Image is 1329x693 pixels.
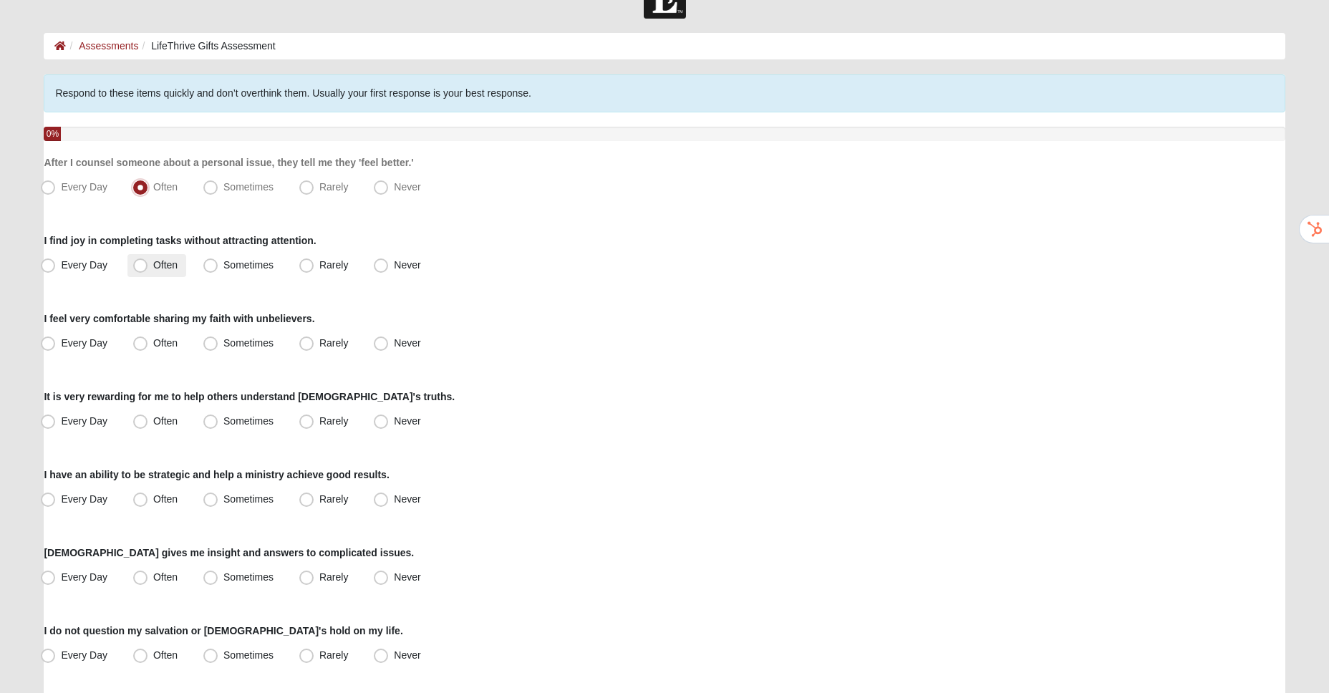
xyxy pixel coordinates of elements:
span: Every Day [61,259,107,271]
div: 0% [44,127,61,141]
span: Often [153,571,178,583]
span: Often [153,649,178,661]
label: After I counsel someone about a personal issue, they tell me they 'feel better.' [44,155,413,170]
span: Rarely [319,493,348,505]
label: It is very rewarding for me to help others understand [DEMOGRAPHIC_DATA]'s truths. [44,389,455,404]
span: Rarely [319,181,348,193]
span: Often [153,259,178,271]
span: Often [153,493,178,505]
li: LifeThrive Gifts Assessment [138,39,275,54]
span: Sometimes [223,259,274,271]
label: [DEMOGRAPHIC_DATA] gives me insight and answers to complicated issues. [44,546,414,560]
span: Never [394,181,420,193]
span: Every Day [61,649,107,661]
span: Often [153,181,178,193]
span: Every Day [61,493,107,505]
span: Respond to these items quickly and don’t overthink them. Usually your first response is your best... [55,87,531,99]
span: Sometimes [223,493,274,505]
span: Sometimes [223,415,274,427]
span: Never [394,649,420,661]
label: I do not question my salvation or [DEMOGRAPHIC_DATA]'s hold on my life. [44,624,402,638]
span: Never [394,571,420,583]
span: Never [394,493,420,505]
span: Rarely [319,337,348,349]
span: Rarely [319,415,348,427]
label: I feel very comfortable sharing my faith with unbelievers. [44,311,314,326]
span: Every Day [61,181,107,193]
a: Assessments [79,40,138,52]
span: Often [153,337,178,349]
span: Never [394,337,420,349]
span: Rarely [319,649,348,661]
span: Often [153,415,178,427]
label: I have an ability to be strategic and help a ministry achieve good results. [44,467,389,482]
span: Every Day [61,337,107,349]
span: Every Day [61,415,107,427]
span: Sometimes [223,649,274,661]
span: Rarely [319,571,348,583]
span: Sometimes [223,337,274,349]
label: I find joy in completing tasks without attracting attention. [44,233,316,248]
span: Sometimes [223,181,274,193]
span: Never [394,259,420,271]
span: Sometimes [223,571,274,583]
span: Rarely [319,259,348,271]
span: Never [394,415,420,427]
span: Every Day [61,571,107,583]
